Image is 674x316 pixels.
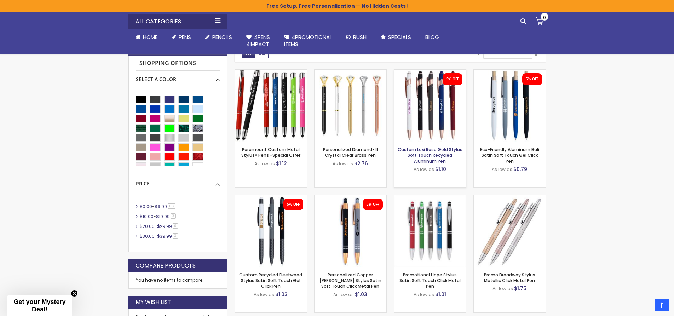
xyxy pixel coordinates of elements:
div: Select A Color [136,71,220,83]
span: $10.00 [140,213,154,219]
a: Eco-Friendly Aluminum Bali Satin Soft Touch Gel Click Pen [474,69,546,75]
span: Pencils [212,33,232,41]
a: Eco-Friendly Aluminum Bali Satin Soft Touch Gel Click Pen [480,146,539,164]
a: Blog [418,29,446,45]
span: 4Pens 4impact [246,33,270,48]
a: Personalized Copper [PERSON_NAME] Stylus Satin Soft Touch Click Metal Pen [319,272,381,289]
div: 5% OFF [367,202,379,207]
a: Custom Lexi Rose Gold Stylus Soft Touch Recycled Aluminum Pen [398,146,462,164]
span: $1.03 [275,291,288,298]
a: Promo Broadway Stylus Metallic Click Metal Pen [484,272,535,283]
button: Close teaser [71,290,78,297]
a: Personalized Copper Penny Stylus Satin Soft Touch Click Metal Pen [315,195,386,201]
span: 6 [173,223,178,229]
span: 197 [168,203,176,209]
span: As low as [254,292,274,298]
span: As low as [414,292,434,298]
span: As low as [492,166,512,172]
span: $0.79 [513,166,527,173]
span: $2.76 [354,160,368,167]
a: Custom Lexi Rose Gold Stylus Soft Touch Recycled Aluminum Pen [394,69,466,75]
span: $39.99 [157,233,172,239]
strong: Shopping Options [136,56,220,71]
a: $30.00-$39.993 [138,233,180,239]
span: Specials [388,33,411,41]
a: Custom Recycled Fleetwood Stylus Satin Soft Touch Gel Click Pen [239,272,302,289]
a: Promo Broadway Stylus Metallic Click Metal Pen [474,195,546,201]
img: Paramount Custom Metal Stylus® Pens -Special Offer [235,70,307,142]
div: 5% OFF [446,77,459,82]
span: As low as [333,292,354,298]
a: Promotional Hope Stylus Satin Soft Touch Click Metal Pen [394,195,466,201]
span: 4PROMOTIONAL ITEMS [284,33,332,48]
span: Rush [353,33,367,41]
span: Get your Mystery Deal! [13,298,65,313]
div: Price [136,175,220,187]
a: Personalized Diamond-III Crystal Clear Brass Pen [315,69,386,75]
span: Blog [425,33,439,41]
span: $20.00 [140,223,155,229]
span: 3 [173,233,178,239]
span: As low as [333,161,353,167]
span: $1.10 [435,166,446,173]
span: Home [143,33,157,41]
div: 5% OFF [526,77,538,82]
span: $30.00 [140,233,155,239]
a: Top [655,299,669,311]
a: Pencils [198,29,239,45]
a: Personalized Diamond-III Crystal Clear Brass Pen [323,146,378,158]
a: $20.00-$29.996 [138,223,180,229]
a: Pens [165,29,198,45]
span: 0 [543,14,546,21]
img: Personalized Copper Penny Stylus Satin Soft Touch Click Metal Pen [315,195,386,267]
div: Get your Mystery Deal!Close teaser [7,295,72,316]
span: $29.99 [157,223,172,229]
a: 0 [534,15,546,27]
a: Custom Recycled Fleetwood Stylus Satin Soft Touch Gel Click Pen [235,195,307,201]
a: Paramount Custom Metal Stylus® Pens -Special Offer [235,69,307,75]
a: Promotional Hope Stylus Satin Soft Touch Click Metal Pen [399,272,461,289]
span: $1.01 [435,291,446,298]
strong: Compare Products [136,262,196,270]
img: Custom Lexi Rose Gold Stylus Soft Touch Recycled Aluminum Pen [394,70,466,142]
a: 4PROMOTIONALITEMS [277,29,339,52]
span: As low as [414,166,434,172]
span: $0.00 [140,203,152,209]
span: Pens [179,33,191,41]
img: Eco-Friendly Aluminum Bali Satin Soft Touch Gel Click Pen [474,70,546,142]
a: $0.00-$9.99197 [138,203,178,209]
img: Promo Broadway Stylus Metallic Click Metal Pen [474,195,546,267]
span: $1.12 [276,160,287,167]
span: As low as [492,286,513,292]
span: $19.99 [156,213,170,219]
a: Paramount Custom Metal Stylus® Pens -Special Offer [241,146,300,158]
strong: My Wish List [136,298,171,306]
label: Sort By [465,50,480,56]
a: Home [128,29,165,45]
img: Personalized Diamond-III Crystal Clear Brass Pen [315,70,386,142]
div: 5% OFF [287,202,300,207]
span: $1.75 [514,285,526,292]
span: 3 [171,213,176,219]
div: All Categories [128,14,227,29]
img: Promotional Hope Stylus Satin Soft Touch Click Metal Pen [394,195,466,267]
span: $9.99 [155,203,167,209]
span: $1.03 [355,291,367,298]
a: Rush [339,29,374,45]
a: Specials [374,29,418,45]
span: As low as [254,161,275,167]
div: You have no items to compare. [128,272,227,289]
a: 4Pens4impact [239,29,277,52]
a: $10.00-$19.993 [138,213,178,219]
img: Custom Recycled Fleetwood Stylus Satin Soft Touch Gel Click Pen [235,195,307,267]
